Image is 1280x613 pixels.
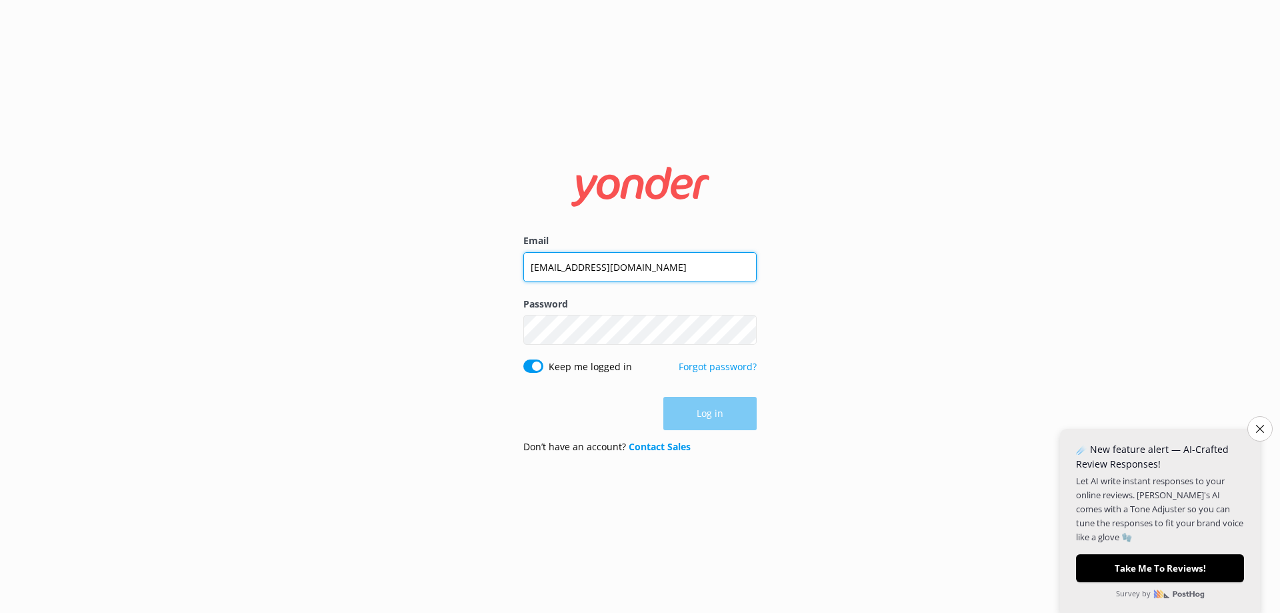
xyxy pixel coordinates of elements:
[523,297,757,312] label: Password
[549,360,632,374] label: Keep me logged in
[730,317,757,344] button: Show password
[629,440,691,453] a: Contact Sales
[679,360,757,373] a: Forgot password?
[523,440,691,454] p: Don’t have an account?
[523,233,757,248] label: Email
[523,252,757,282] input: user@emailaddress.com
